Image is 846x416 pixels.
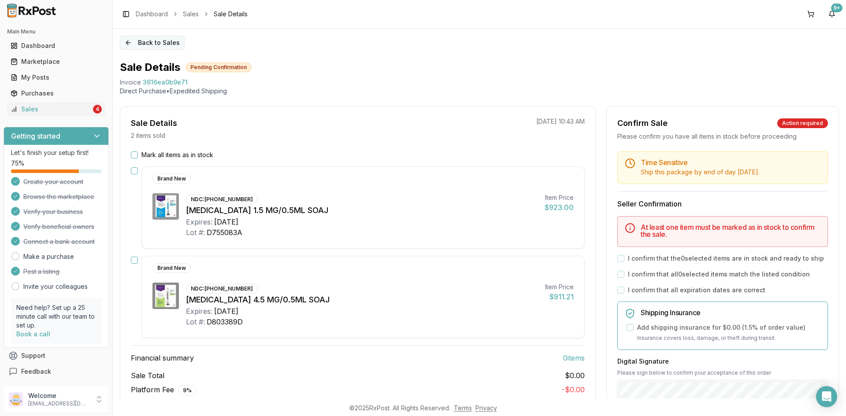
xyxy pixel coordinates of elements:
span: Sale Details [214,10,248,18]
div: Open Intercom Messenger [816,386,837,407]
div: 9 % [178,386,197,395]
div: Item Price [545,193,574,202]
p: Welcome [28,391,89,400]
div: Pending Confirmation [186,63,252,72]
div: D755083A [207,227,242,238]
div: Purchases [11,89,102,98]
span: Post a listing [23,267,59,276]
span: Financial summary [131,353,194,363]
span: Verify beneficial owners [23,222,94,231]
span: 3616ea0b9e71 [143,78,188,87]
p: [DATE] 10:43 AM [536,117,585,126]
div: NDC: [PHONE_NUMBER] [186,284,258,294]
span: Verify your business [23,207,83,216]
div: Sale Details [131,117,177,129]
label: I confirm that all 0 selected items match the listed condition [628,270,810,279]
span: - $0.00 [562,385,585,394]
a: Dashboard [7,38,105,54]
img: Trulicity 1.5 MG/0.5ML SOAJ [152,193,179,220]
button: Sales4 [4,102,109,116]
span: $0.00 [565,370,585,381]
h3: Digital Signature [617,357,828,366]
h3: Seller Confirmation [617,199,828,209]
div: [DATE] [214,306,238,317]
a: My Posts [7,70,105,85]
div: $923.00 [545,202,574,213]
div: $911.21 [545,291,574,302]
button: Dashboard [4,39,109,53]
span: Sale Total [131,370,164,381]
div: Sales [11,105,91,114]
img: User avatar [9,392,23,406]
span: Platform Fee [131,384,197,395]
div: [MEDICAL_DATA] 1.5 MG/0.5ML SOAJ [186,204,538,217]
button: Purchases [4,86,109,100]
h5: Shipping Insurance [641,309,820,316]
img: Trulicity 4.5 MG/0.5ML SOAJ [152,283,179,309]
div: 9+ [831,4,842,12]
div: Lot #: [186,317,205,327]
button: 9+ [825,7,839,21]
label: I confirm that all expiration dates are correct [628,286,765,295]
div: D803389D [207,317,243,327]
div: Please confirm you have all items in stock before proceeding [617,132,828,141]
h1: Sale Details [120,60,180,74]
div: Item Price [545,283,574,291]
button: Feedback [4,364,109,379]
p: Let's finish your setup first! [11,148,101,157]
a: Invite your colleagues [23,282,88,291]
a: Purchases [7,85,105,101]
div: [DATE] [214,217,238,227]
span: Ship this package by end of day [DATE] . [641,168,760,176]
a: Privacy [475,404,497,412]
span: Feedback [21,367,51,376]
h3: Getting started [11,131,60,141]
a: Terms [454,404,472,412]
button: Support [4,348,109,364]
div: Brand New [152,174,191,184]
div: Expires: [186,217,212,227]
div: Marketplace [11,57,102,66]
button: My Posts [4,70,109,85]
label: Add shipping insurance for $0.00 ( 1.5 % of order value) [637,323,805,332]
div: Invoice [120,78,141,87]
div: My Posts [11,73,102,82]
button: Back to Sales [120,36,185,50]
a: Book a call [16,330,50,338]
a: Sales4 [7,101,105,117]
img: RxPost Logo [4,4,60,18]
div: NDC: [PHONE_NUMBER] [186,195,258,204]
div: Dashboard [11,41,102,50]
p: Insurance covers loss, damage, or theft during transit. [637,334,820,342]
span: Connect a bank account [23,237,95,246]
p: Please sign below to confirm your acceptance of this order [617,369,828,376]
div: Action required [777,118,828,128]
div: Brand New [152,263,191,273]
button: Marketplace [4,55,109,69]
p: Direct Purchase • Expedited Shipping [120,87,839,96]
span: Browse the marketplace [23,192,94,201]
div: [MEDICAL_DATA] 4.5 MG/0.5ML SOAJ [186,294,538,306]
span: Create your account [23,177,83,186]
label: I confirm that the 0 selected items are in stock and ready to ship [628,254,824,263]
h2: Main Menu [7,28,105,35]
div: Confirm Sale [617,117,668,129]
div: Expires: [186,306,212,317]
h5: Time Sensitive [641,159,820,166]
a: Dashboard [136,10,168,18]
span: 0 item s [563,353,585,363]
p: [EMAIL_ADDRESS][DOMAIN_NAME] [28,400,89,407]
nav: breadcrumb [136,10,248,18]
a: Sales [183,10,199,18]
div: 4 [93,105,102,114]
span: 75 % [11,159,24,168]
a: Marketplace [7,54,105,70]
div: Lot #: [186,227,205,238]
a: Make a purchase [23,252,74,261]
p: 2 items sold [131,131,165,140]
p: Need help? Set up a 25 minute call with our team to set up. [16,303,96,330]
label: Mark all items as in stock [141,151,213,159]
h5: At least one item must be marked as in stock to confirm the sale. [641,224,820,238]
